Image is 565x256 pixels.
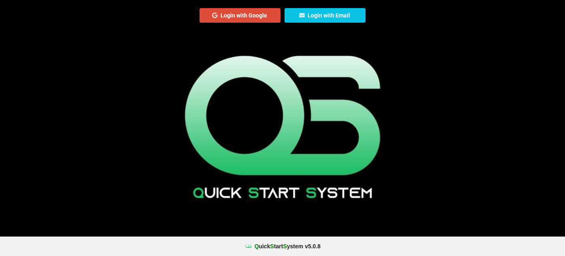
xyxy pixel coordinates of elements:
span: S [283,243,287,250]
img: favicon.ico [244,242,253,250]
button: Login with Google [200,8,280,23]
span: S [270,243,274,250]
button: Login with Email [285,8,365,23]
span: Q [255,243,259,250]
b: uick tart ystem v 5.0.8 [255,242,321,250]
